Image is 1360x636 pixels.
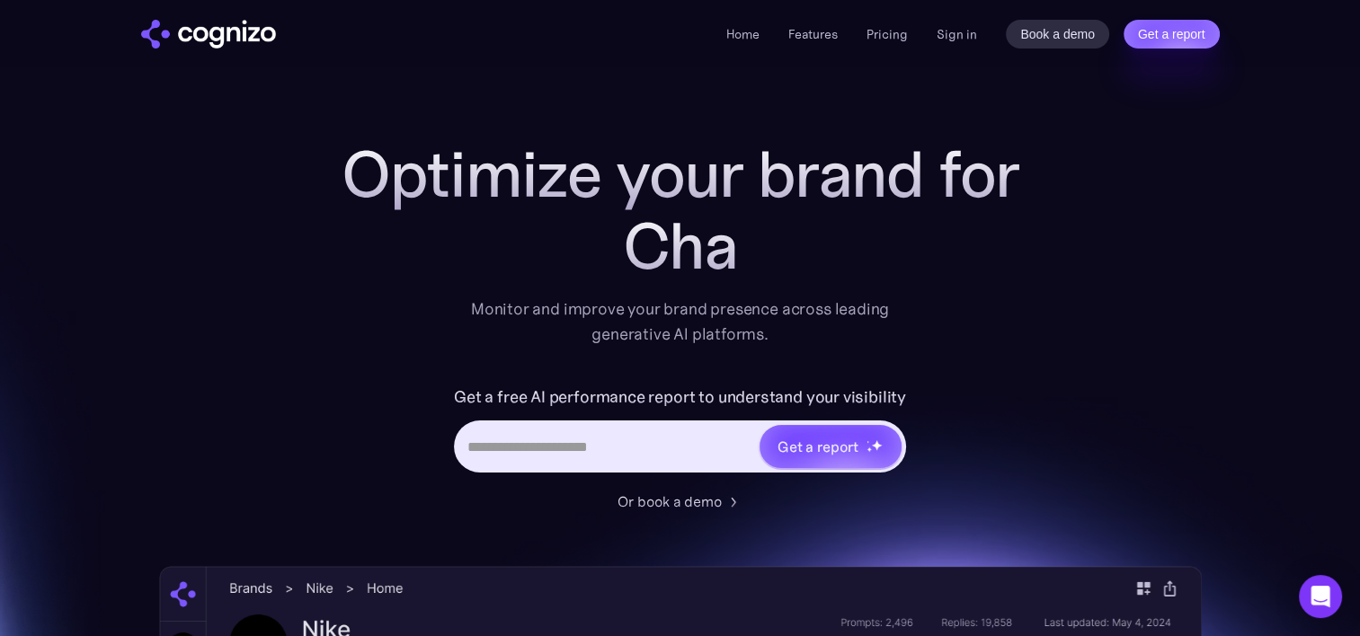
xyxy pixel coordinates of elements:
div: Monitor and improve your brand presence across leading generative AI platforms. [459,296,902,347]
a: home [141,20,276,49]
a: Sign in [937,23,977,45]
img: star [871,439,883,451]
a: Get a reportstarstarstar [758,423,903,470]
a: Home [726,26,760,42]
h1: Optimize your brand for [321,138,1040,210]
div: Or book a demo [618,490,722,512]
div: Cha [321,210,1040,282]
img: cognizo logo [141,20,276,49]
a: Features [788,26,838,42]
form: Hero URL Input Form [454,383,906,481]
img: star [867,440,869,443]
div: Get a report [778,436,858,457]
a: Or book a demo [618,490,743,512]
label: Get a free AI performance report to understand your visibility [454,383,906,411]
a: Book a demo [1006,20,1109,49]
img: star [867,446,873,453]
a: Pricing [867,26,908,42]
div: Open Intercom Messenger [1299,575,1342,618]
a: Get a report [1124,20,1220,49]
